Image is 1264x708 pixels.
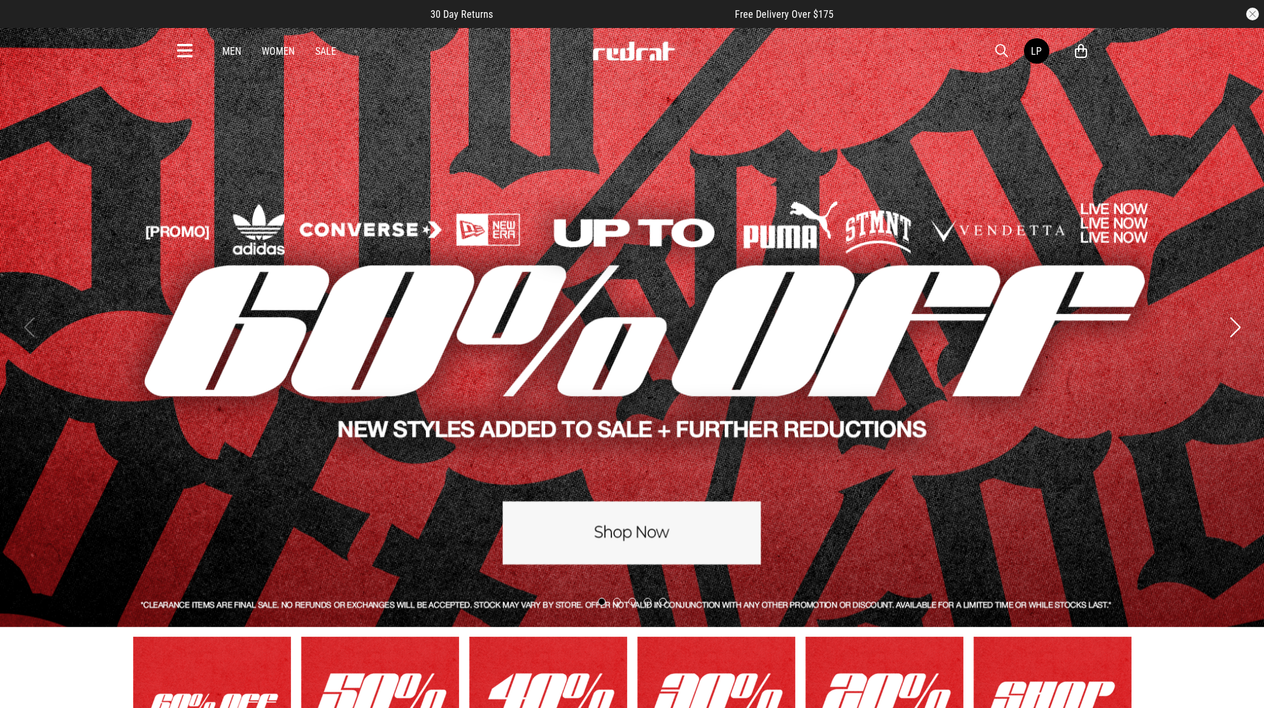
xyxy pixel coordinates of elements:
[20,313,38,341] button: Previous slide
[1031,45,1042,57] div: LP
[262,45,295,57] a: Women
[735,8,834,20] span: Free Delivery Over $175
[315,45,336,57] a: Sale
[1226,313,1244,341] button: Next slide
[222,45,241,57] a: Men
[592,41,676,60] img: Redrat logo
[518,8,709,20] iframe: Customer reviews powered by Trustpilot
[430,8,493,20] span: 30 Day Returns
